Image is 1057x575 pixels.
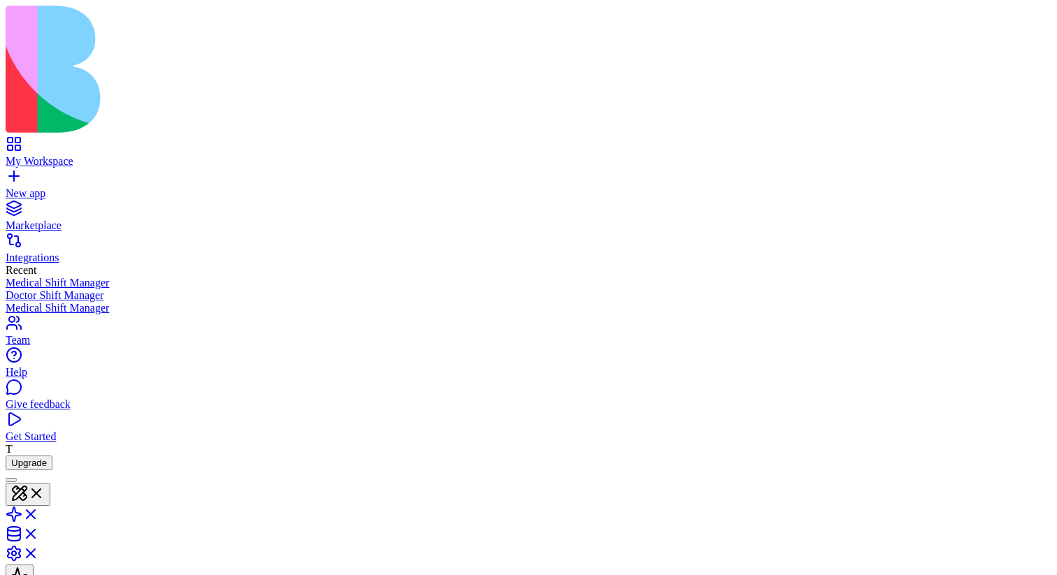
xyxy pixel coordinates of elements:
span: Recent [6,264,36,276]
div: New app [6,187,1051,200]
span: T [6,443,13,455]
div: Get Started [6,430,1051,443]
a: Help [6,354,1051,379]
div: Team [6,334,1051,347]
div: Integrations [6,252,1051,264]
a: Give feedback [6,386,1051,411]
a: Upgrade [6,456,52,468]
a: Medical Shift Manager [6,277,1051,289]
div: My Workspace [6,155,1051,168]
a: Doctor Shift Manager [6,289,1051,302]
a: Marketplace [6,207,1051,232]
div: Give feedback [6,398,1051,411]
img: logo [6,6,568,133]
a: My Workspace [6,143,1051,168]
a: New app [6,175,1051,200]
a: Medical Shift Manager [6,302,1051,314]
a: Team [6,321,1051,347]
a: Integrations [6,239,1051,264]
button: Upgrade [6,456,52,470]
div: Marketplace [6,219,1051,232]
div: Help [6,366,1051,379]
a: Get Started [6,418,1051,443]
